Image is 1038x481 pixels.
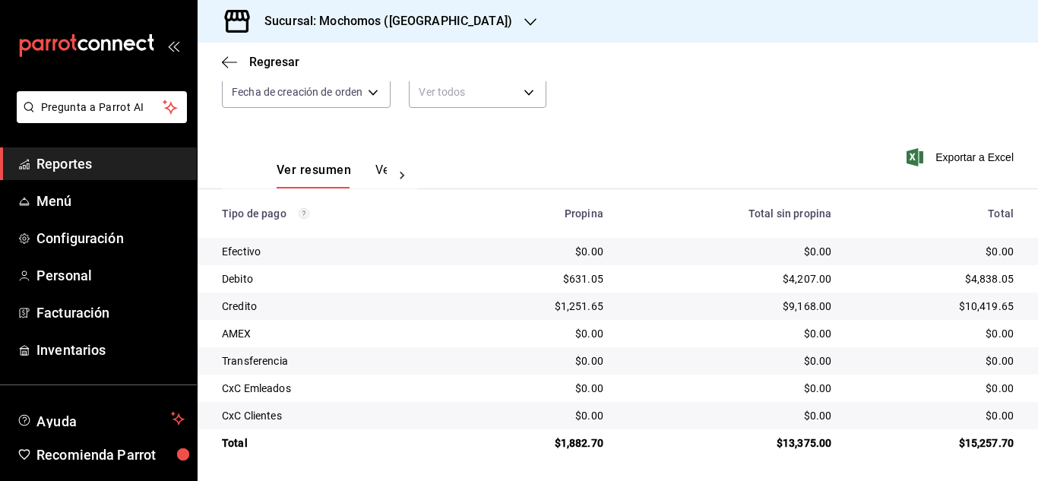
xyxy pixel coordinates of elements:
div: $10,419.65 [856,299,1014,314]
div: $0.00 [856,326,1014,341]
h3: Sucursal: Mochomos ([GEOGRAPHIC_DATA]) [252,12,512,30]
div: CxC Clientes [222,408,448,423]
span: Inventarios [36,340,185,360]
div: $4,207.00 [628,271,831,286]
div: $0.00 [472,381,603,396]
div: Ver todos [409,76,546,108]
div: $1,882.70 [472,435,603,451]
span: Recomienda Parrot [36,445,185,465]
div: $15,257.70 [856,435,1014,451]
span: Pregunta a Parrot AI [41,100,163,116]
div: $631.05 [472,271,603,286]
div: $0.00 [472,408,603,423]
div: navigation tabs [277,163,387,188]
span: Facturación [36,302,185,323]
div: Total [222,435,448,451]
div: $0.00 [628,244,831,259]
span: Ayuda [36,410,165,428]
div: $0.00 [472,326,603,341]
div: $0.00 [856,408,1014,423]
button: Ver pagos [375,163,432,188]
div: Credito [222,299,448,314]
button: Pregunta a Parrot AI [17,91,187,123]
span: Menú [36,191,185,211]
div: $0.00 [472,244,603,259]
div: Total [856,207,1014,220]
div: CxC Emleados [222,381,448,396]
span: Personal [36,265,185,286]
div: AMEX [222,326,448,341]
button: open_drawer_menu [167,40,179,52]
div: $0.00 [628,353,831,369]
div: Tipo de pago [222,207,448,220]
div: Efectivo [222,244,448,259]
span: Regresar [249,55,299,69]
div: Transferencia [222,353,448,369]
div: Debito [222,271,448,286]
div: Total sin propina [628,207,831,220]
div: $1,251.65 [472,299,603,314]
button: Ver resumen [277,163,351,188]
a: Pregunta a Parrot AI [11,110,187,126]
div: $0.00 [856,244,1014,259]
div: $0.00 [628,408,831,423]
button: Exportar a Excel [910,148,1014,166]
span: Reportes [36,153,185,174]
div: $0.00 [628,326,831,341]
div: $13,375.00 [628,435,831,451]
div: $0.00 [628,381,831,396]
span: Fecha de creación de orden [232,84,362,100]
button: Regresar [222,55,299,69]
div: $0.00 [856,353,1014,369]
div: $9,168.00 [628,299,831,314]
div: $4,838.05 [856,271,1014,286]
div: Propina [472,207,603,220]
div: $0.00 [856,381,1014,396]
span: Configuración [36,228,185,248]
svg: Los pagos realizados con Pay y otras terminales son montos brutos. [299,208,309,219]
div: $0.00 [472,353,603,369]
